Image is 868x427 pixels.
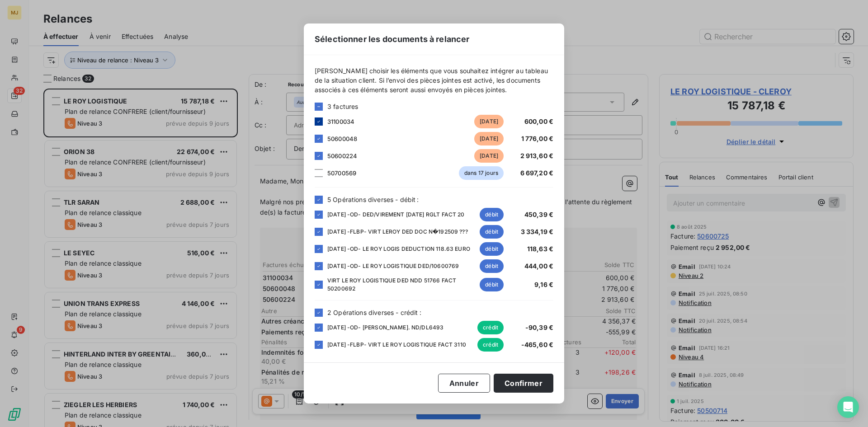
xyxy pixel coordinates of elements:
[315,66,553,94] span: [PERSON_NAME] choisir les éléments que vous souhaitez intégrer au tableau de la situation client....
[474,132,504,145] span: [DATE]
[315,33,470,45] span: Sélectionner les documents à relancer
[480,225,504,239] span: débit
[477,338,504,352] span: crédit
[474,149,504,163] span: [DATE]
[524,211,553,218] span: 450,39 €
[327,195,419,204] span: 5 Opérations diverses - débit :
[524,262,553,270] span: 444,00 €
[521,135,554,142] span: 1 776,00 €
[480,278,504,291] span: débit
[327,118,354,125] span: 31100034
[837,396,859,418] div: Open Intercom Messenger
[327,245,470,253] span: [DATE] -OD- LE ROY LOGIS DEDUCTION 118.63 EURO
[521,341,553,348] span: -465,60 €
[327,324,443,332] span: [DATE] -OD- [PERSON_NAME]. ND/DL6493
[327,135,357,142] span: 50600048
[327,169,356,177] span: 50700569
[327,102,359,111] span: 3 factures
[534,281,553,288] span: 9,16 €
[327,152,357,160] span: 50600224
[525,324,553,331] span: -90,39 €
[327,262,459,270] span: [DATE] -OD- LE ROY LOGISTIQUE DED/10600769
[494,374,553,393] button: Confirmer
[520,169,554,177] span: 6 697,20 €
[459,166,504,180] span: dans 17 jours
[327,211,465,219] span: [DATE] -OD- DED/VIREMENT [DATE] RGLT FACT 20
[327,277,475,293] span: VIRT LE ROY LOGISTIQUE DED NDD 51766 FACT 50200692
[527,245,553,253] span: 118,63 €
[438,374,490,393] button: Annuler
[474,115,504,128] span: [DATE]
[480,259,504,273] span: débit
[327,341,466,349] span: [DATE] -FLBP- VIRT LE ROY LOGISTIQUE FACT 3110
[480,242,504,256] span: débit
[520,152,554,160] span: 2 913,60 €
[524,117,553,125] span: 600,00 €
[477,321,504,334] span: crédit
[521,228,554,235] span: 3 334,19 €
[327,308,421,317] span: 2 Opérations diverses - crédit :
[480,208,504,221] span: débit
[327,228,468,236] span: [DATE] -FLBP- VIRT LEROY DED DOC N�192509 ???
